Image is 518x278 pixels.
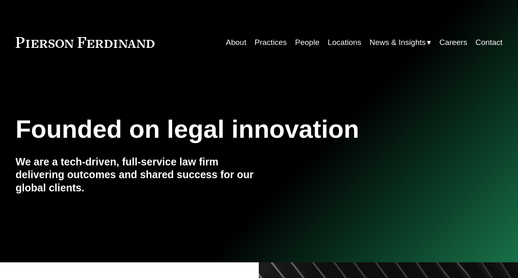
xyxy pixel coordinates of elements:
span: News & Insights [370,35,426,49]
a: Locations [328,35,361,50]
a: Practices [255,35,287,50]
a: folder dropdown [370,35,431,50]
h1: Founded on legal innovation [16,115,422,144]
a: Careers [439,35,467,50]
h4: We are a tech-driven, full-service law firm delivering outcomes and shared success for our global... [16,155,259,195]
a: Contact [476,35,502,50]
a: About [226,35,246,50]
a: People [295,35,319,50]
